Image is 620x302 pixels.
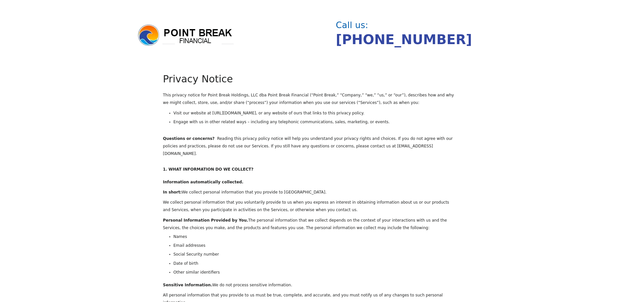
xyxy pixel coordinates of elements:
[174,120,390,124] span: Engage with us in other related ways – including any telephonic communications, sales, marketing,...
[174,234,187,239] span: Names
[163,283,212,287] span: Sensitive Information.
[163,190,182,194] span: In short:
[137,24,235,47] img: logo.png
[182,190,327,194] span: We collect personal information that you provide to [GEOGRAPHIC_DATA].
[174,261,198,266] span: Date of birth
[163,136,215,141] span: Questions or concerns?
[163,200,449,212] span: We collect personal information that you voluntarily provide to us when you express an interest i...
[163,218,248,223] span: Personal Information Provided by You.
[163,136,453,156] span: Reading this privacy policy notice will help you understand your privacy rights and choices. If y...
[163,73,233,85] span: Privacy Notice
[336,21,491,29] div: Call us:
[174,270,220,275] span: Other similar identifiers
[163,180,243,184] span: Information automatically collected.
[174,111,364,115] span: Visit our website at [URL][DOMAIN_NAME], or any website of ours that links to this privacy policy.
[163,218,447,230] span: The personal information that we collect depends on the context of your interactions with us and ...
[163,167,254,172] span: 1. WHAT INFORMATION DO WE COLLECT?
[174,252,219,257] span: Social Security number
[174,243,206,248] span: Email addresses
[336,32,472,47] a: [PHONE_NUMBER]
[163,93,454,105] span: This privacy notice for Point Break Holdings, LLC dba Point Break Financial (“Point Break,” “Comp...
[212,283,292,287] span: We do not process sensitive information.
